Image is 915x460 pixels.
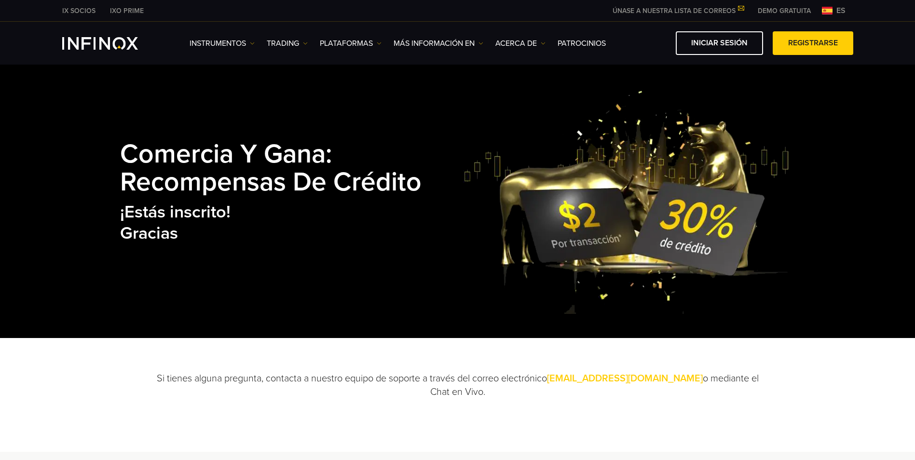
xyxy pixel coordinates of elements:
[320,38,382,49] a: PLATAFORMAS
[190,38,255,49] a: Instrumentos
[833,5,849,16] span: es
[120,138,422,198] strong: Comercia y Gana: Recompensas de Crédito
[55,6,103,16] a: INFINOX
[676,31,763,55] a: Iniciar sesión
[495,38,546,49] a: ACERCA DE
[103,6,151,16] a: INFINOX
[751,6,818,16] a: INFINOX MENU
[120,202,464,244] h2: ¡Estás inscrito! Gracias
[773,31,853,55] a: Registrarse
[267,38,308,49] a: TRADING
[156,372,759,399] p: Si tienes alguna pregunta, contacta a nuestro equipo de soporte a través del correo electrónico o...
[394,38,483,49] a: Más información en
[558,38,606,49] a: Patrocinios
[547,373,703,384] a: [EMAIL_ADDRESS][DOMAIN_NAME]
[62,37,161,50] a: INFINOX Logo
[605,7,751,15] a: ÚNASE A NUESTRA LISTA DE CORREOS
